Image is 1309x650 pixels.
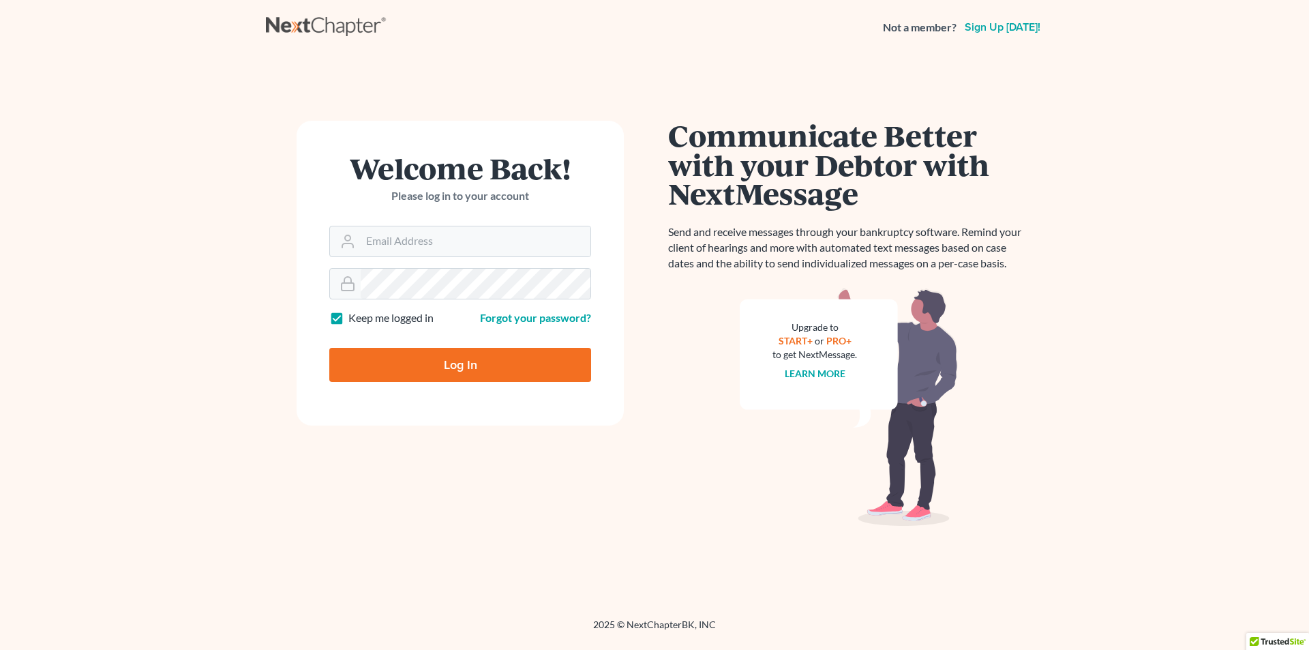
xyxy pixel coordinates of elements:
[779,335,813,346] a: START+
[883,20,957,35] strong: Not a member?
[348,310,434,326] label: Keep me logged in
[668,224,1029,271] p: Send and receive messages through your bankruptcy software. Remind your client of hearings and mo...
[266,618,1043,642] div: 2025 © NextChapterBK, INC
[772,321,857,334] div: Upgrade to
[785,368,845,379] a: Learn more
[329,188,591,204] p: Please log in to your account
[815,335,824,346] span: or
[772,348,857,361] div: to get NextMessage.
[361,226,590,256] input: Email Address
[826,335,852,346] a: PRO+
[480,311,591,324] a: Forgot your password?
[962,22,1043,33] a: Sign up [DATE]!
[329,348,591,382] input: Log In
[740,288,958,527] img: nextmessage_bg-59042aed3d76b12b5cd301f8e5b87938c9018125f34e5fa2b7a6b67550977c72.svg
[668,121,1029,208] h1: Communicate Better with your Debtor with NextMessage
[329,153,591,183] h1: Welcome Back!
